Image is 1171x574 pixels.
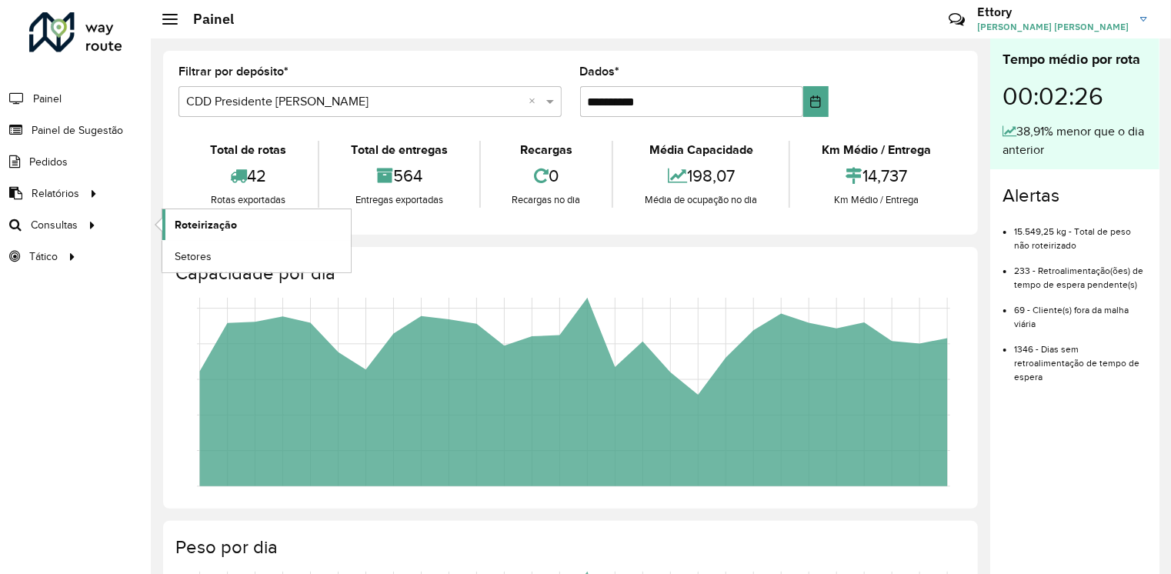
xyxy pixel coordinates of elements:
li: 1346 - Dias sem retroalimentação de tempo de espera [1014,331,1147,384]
a: Setores [162,241,351,272]
span: Painel [33,91,62,107]
span: Setores [175,249,212,265]
h3: Ettory [977,5,1129,19]
font: 38,91% menor que o dia anterior [1003,125,1144,156]
div: Média Capacidade [617,141,785,159]
a: Contato Rápido [940,3,973,36]
span: [PERSON_NAME] [PERSON_NAME] [977,20,1129,34]
span: Tático [29,249,58,265]
span: Pedidos [29,154,68,170]
div: Recargas no dia [485,192,609,208]
div: Total de rotas [182,141,314,159]
h4: Peso por dia [175,536,962,559]
font: Dados [580,65,616,78]
span: Painel de Sugestão [32,122,123,138]
font: 14,737 [862,166,907,185]
div: Km Médio / Entrega [794,192,959,208]
div: Km Médio / Entrega [794,141,959,159]
li: 233 - Retroalimentação(ões) de tempo de espera pendente(s) [1014,252,1147,292]
h4: Alertas [1003,185,1147,207]
li: 15.549,25 kg - Total de peso não roteirizado [1014,213,1147,252]
span: Consultas [31,217,78,233]
div: Tempo médio por rota [1003,49,1147,70]
span: Clear all [529,92,542,111]
button: Escolha a data [803,86,829,117]
h2: Painel [178,11,234,28]
div: Média de ocupação no dia [617,192,785,208]
div: Total de entregas [323,141,475,159]
font: 198,07 [687,166,735,185]
font: 564 [393,166,422,185]
font: 42 [247,166,266,185]
div: Recargas [485,141,609,159]
span: Relatórios [32,185,79,202]
h4: Capacidade por dia [175,262,962,285]
div: Rotas exportadas [182,192,314,208]
li: 69 - Cliente(s) fora da malha viária [1014,292,1147,331]
div: 00:02:26 [1003,70,1147,122]
span: Roteirização [175,217,237,233]
a: Roteirização [162,209,351,240]
font: 0 [549,166,559,185]
font: Filtrar por depósito [178,65,284,78]
div: Entregas exportadas [323,192,475,208]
